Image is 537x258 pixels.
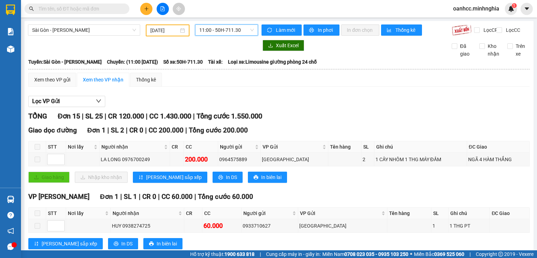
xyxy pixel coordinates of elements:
[146,112,148,120] span: |
[82,112,84,120] span: |
[28,112,47,120] span: TỔNG
[6,5,15,15] img: logo-vxr
[322,250,408,258] span: Miền Nam
[185,155,217,164] div: 200.000
[485,42,502,58] span: Kho nhận
[410,253,412,256] span: ⚪️
[129,126,143,134] span: CR 0
[470,250,471,258] span: |
[431,208,449,219] th: SL
[303,24,339,36] button: printerIn phơi
[28,238,103,249] button: sort-ascending[PERSON_NAME] sắp xếp
[276,26,296,34] span: Làm mới
[160,6,165,11] span: file-add
[219,156,259,163] div: 0964575889
[228,58,317,66] span: Loại xe: Limousine giường phòng 24 chỗ
[28,59,102,65] b: Tuyến: Sài Gòn - [PERSON_NAME]
[28,126,77,134] span: Giao dọc đường
[208,58,223,66] span: Tài xế:
[7,28,14,35] img: solution-icon
[298,219,387,233] td: Sài Gòn
[184,208,202,219] th: CR
[28,96,105,107] button: Lọc VP Gửi
[387,28,393,33] span: bar-chart
[457,42,474,58] span: Đã giao
[120,193,122,201] span: |
[108,238,138,249] button: printerIn DS
[375,156,466,163] div: 1 CÂY NHÔM 1 THG MÁY ĐẦM
[28,193,89,201] span: VP [PERSON_NAME]
[263,40,304,51] button: downloadXuất Excel
[111,126,124,134] span: SL 2
[243,209,291,217] span: Người gửi
[163,58,203,66] span: Số xe: 50H-711.30
[363,156,373,163] div: 2
[32,97,60,106] span: Lọc VP Gửi
[112,222,183,230] div: HUY 0938274725
[260,250,261,258] span: |
[381,24,422,36] button: bar-chartThống kê
[524,6,530,12] span: caret-down
[266,250,321,258] span: Cung cấp máy in - giấy in:
[136,76,156,84] div: Thống kê
[449,208,490,219] th: Ghi chú
[138,175,143,180] span: sort-ascending
[150,27,178,34] input: 10/10/2025
[46,141,66,153] th: STT
[101,143,163,151] span: Người nhận
[157,3,169,15] button: file-add
[341,24,379,36] button: In đơn chọn
[467,153,530,166] td: NGÃ 4 HÀM THẮNG
[447,4,505,13] span: oanhcc.minhnghia
[262,156,327,163] div: [GEOGRAPHIC_DATA]
[268,43,273,49] span: download
[101,156,169,163] div: LA LONG 0976700249
[149,241,154,247] span: printer
[432,222,447,230] div: 1
[145,126,147,134] span: |
[521,3,533,15] button: caret-down
[149,126,184,134] span: CC 200.000
[218,175,223,180] span: printer
[108,112,144,120] span: CR 120.000
[300,209,380,217] span: VP Gửi
[261,173,281,181] span: In biên lai
[276,42,299,49] span: Xuất Excel
[198,193,253,201] span: Tổng cước 60.000
[173,3,185,15] button: aim
[100,193,119,201] span: Đơn 1
[328,141,361,153] th: Tên hàng
[513,42,530,58] span: Trên xe
[185,126,187,134] span: |
[226,173,237,181] span: In DS
[220,143,253,151] span: Người gửi
[248,172,287,183] button: printerIn biên lai
[263,143,321,151] span: VP Gửi
[202,208,242,219] th: CC
[107,126,109,134] span: |
[414,250,464,258] span: Miền Bắc
[146,173,202,181] span: [PERSON_NAME] sắp xếp
[267,28,273,33] span: sync
[75,172,128,183] button: downloadNhập kho nhận
[7,45,14,53] img: warehouse-icon
[105,112,106,120] span: |
[395,26,416,34] span: Thống kê
[513,3,515,8] span: 1
[194,193,196,201] span: |
[7,212,14,218] span: question-circle
[452,24,472,36] img: 9k=
[34,241,39,247] span: sort-ascending
[126,126,128,134] span: |
[83,76,123,84] div: Xem theo VP nhận
[149,112,191,120] span: CC 1.430.000
[32,25,136,35] span: Sài Gòn - Phan Rí
[243,222,297,230] div: 0933710627
[7,196,14,203] img: warehouse-icon
[29,6,34,11] span: search
[58,112,80,120] span: Đơn 15
[124,193,137,201] span: SL 1
[467,141,530,153] th: ĐC Giao
[374,141,467,153] th: Ghi chú
[170,141,184,153] th: CR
